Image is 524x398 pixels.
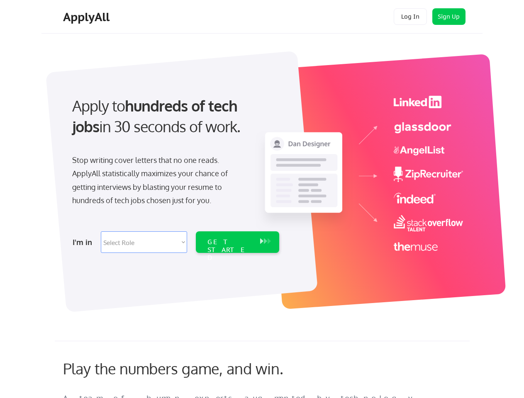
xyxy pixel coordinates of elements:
div: Stop writing cover letters that no one reads. ApplyAll statistically maximizes your chance of get... [72,153,243,207]
button: Log In [394,8,427,25]
div: GET STARTED [207,238,252,262]
strong: hundreds of tech jobs [72,96,241,136]
div: ApplyAll [63,10,112,24]
div: I'm in [73,235,96,249]
div: Apply to in 30 seconds of work. [72,95,276,137]
div: Play the numbers game, and win. [63,359,320,377]
button: Sign Up [432,8,466,25]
